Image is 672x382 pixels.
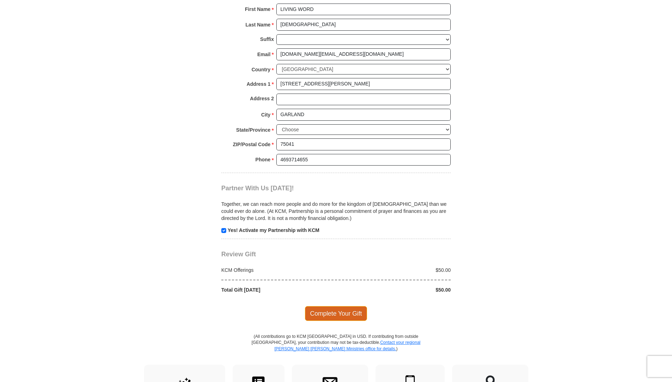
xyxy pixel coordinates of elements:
[252,65,271,74] strong: Country
[336,267,455,274] div: $50.00
[228,227,319,233] strong: Yes! Activate my Partnership with KCM
[260,34,274,44] strong: Suffix
[221,185,294,192] span: Partner With Us [DATE]!
[257,49,270,59] strong: Email
[274,340,420,351] a: Contact your regional [PERSON_NAME] [PERSON_NAME] Ministries office for details.
[247,79,271,89] strong: Address 1
[256,155,271,165] strong: Phone
[251,334,421,364] p: (All contributions go to KCM [GEOGRAPHIC_DATA] in USD. If contributing from outside [GEOGRAPHIC_D...
[246,20,271,30] strong: Last Name
[221,251,256,258] span: Review Gift
[305,306,367,321] span: Complete Your Gift
[236,125,270,135] strong: State/Province
[218,286,336,293] div: Total Gift [DATE]
[218,267,336,274] div: KCM Offerings
[261,110,270,120] strong: City
[221,201,451,222] p: Together, we can reach more people and do more for the kingdom of [DEMOGRAPHIC_DATA] than we coul...
[245,4,270,14] strong: First Name
[250,94,274,103] strong: Address 2
[233,139,271,149] strong: ZIP/Postal Code
[336,286,455,293] div: $50.00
